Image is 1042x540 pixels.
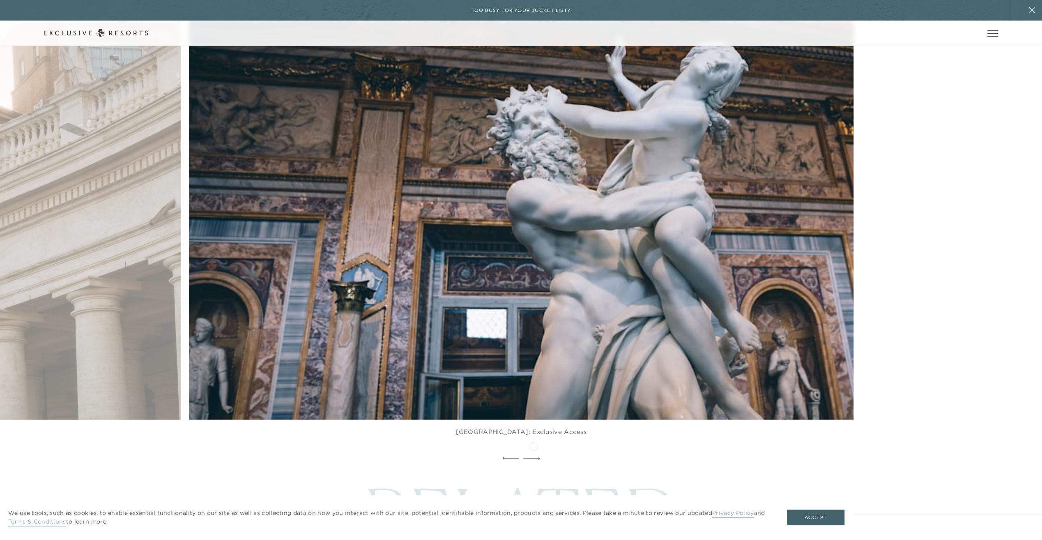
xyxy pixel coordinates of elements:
[8,518,66,526] a: Terms & Conditions
[189,11,853,452] a: [GEOGRAPHIC_DATA]: Exclusive Access
[787,510,844,525] button: Accept
[987,30,998,36] button: Open navigation
[189,420,853,452] figcaption: [GEOGRAPHIC_DATA]: Exclusive Access
[472,7,571,14] h6: Too busy for your bucket list?
[712,509,754,518] a: Privacy Policy
[8,509,771,526] p: We use tools, such as cookies, to enable essential functionality on our site as well as collectin...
